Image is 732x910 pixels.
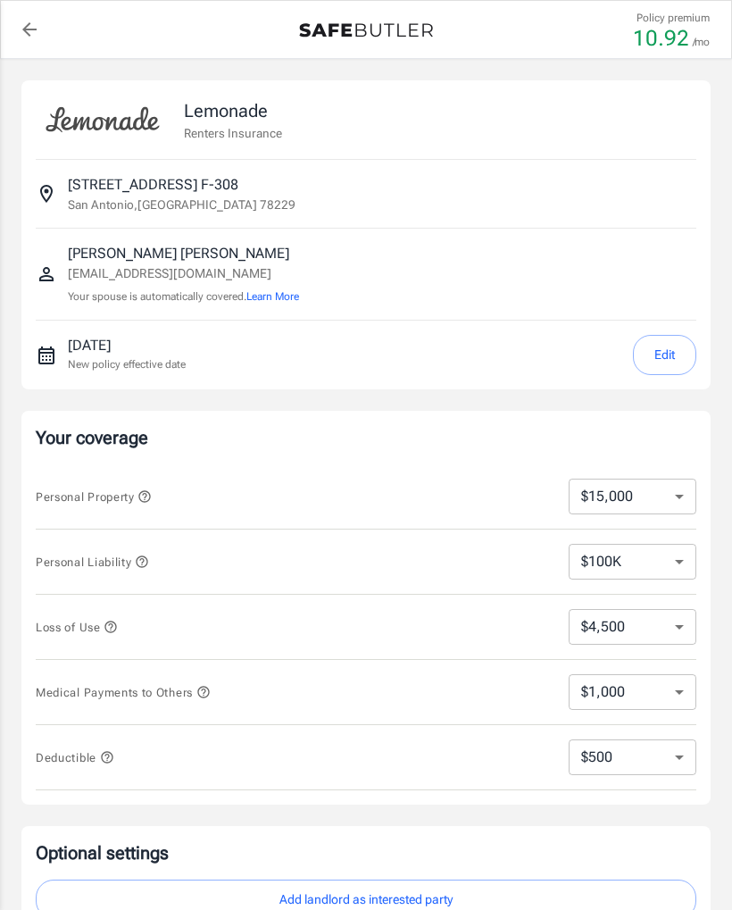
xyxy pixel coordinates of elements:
span: Deductible [36,751,114,764]
svg: Insured address [36,183,57,205]
a: back to quotes [12,12,47,47]
button: Learn More [246,288,299,305]
svg: Insured person [36,263,57,285]
p: [PERSON_NAME] [PERSON_NAME] [68,243,299,264]
span: Medical Payments to Others [36,686,211,699]
p: New policy effective date [68,356,186,372]
p: Your coverage [36,425,696,450]
button: Deductible [36,747,114,768]
p: Optional settings [36,840,696,865]
p: [DATE] [68,335,186,356]
svg: New policy start date [36,345,57,366]
p: 10.92 [633,28,689,49]
p: San Antonio , [GEOGRAPHIC_DATA] 78229 [68,196,295,213]
button: Personal Liability [36,551,149,572]
p: [EMAIL_ADDRESS][DOMAIN_NAME] [68,264,299,283]
span: Personal Liability [36,555,149,569]
p: Lemonade [184,97,282,124]
p: [STREET_ADDRESS] F-308 [68,174,238,196]
p: Renters Insurance [184,124,282,142]
button: Medical Payments to Others [36,681,211,703]
p: Your spouse is automatically covered. [68,288,299,305]
p: /mo [693,34,710,50]
p: Policy premium [636,10,710,26]
span: Loss of Use [36,621,118,634]
img: Back to quotes [299,23,433,38]
button: Personal Property [36,486,152,507]
span: Personal Property [36,490,152,504]
button: Loss of Use [36,616,118,638]
button: Edit [633,335,696,375]
img: Lemonade [36,95,170,145]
